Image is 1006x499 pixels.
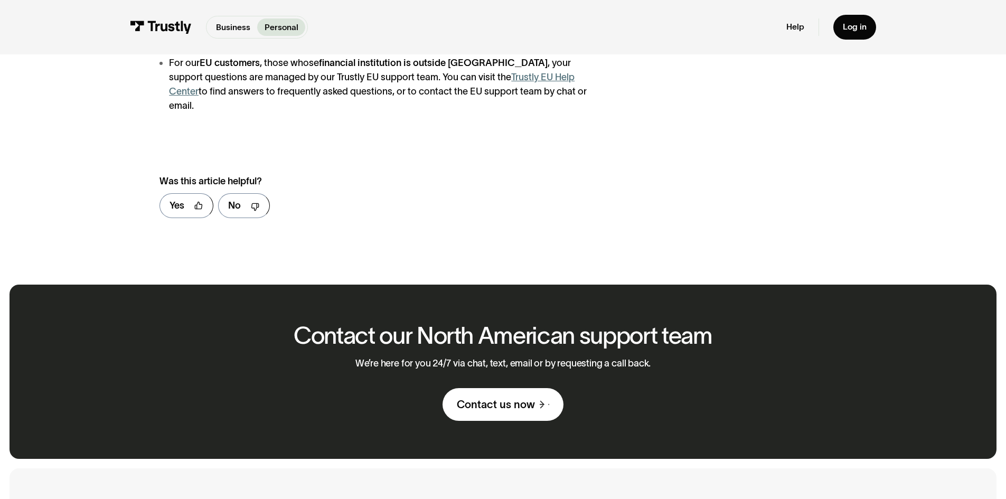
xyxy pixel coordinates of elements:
[833,15,876,40] a: Log in
[159,193,213,218] a: Yes
[159,174,576,189] div: Was this article helpful?
[294,323,712,349] h2: Contact our North American support team
[319,58,548,68] strong: financial institution is outside [GEOGRAPHIC_DATA]
[786,22,804,32] a: Help
[457,398,535,411] div: Contact us now
[443,388,563,421] a: Contact us now
[130,21,192,34] img: Trustly Logo
[843,22,867,32] div: Log in
[218,193,270,218] a: No
[216,21,250,34] p: Business
[200,58,260,68] strong: EU customers
[355,358,651,370] p: We’re here for you 24/7 via chat, text, email or by requesting a call back.
[228,199,241,213] div: No
[209,18,257,36] a: Business
[265,21,298,34] p: Personal
[257,18,305,36] a: Personal
[159,56,601,113] li: For our , those whose , your support questions are managed by our Trustly EU support team. You ca...
[170,199,184,213] div: Yes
